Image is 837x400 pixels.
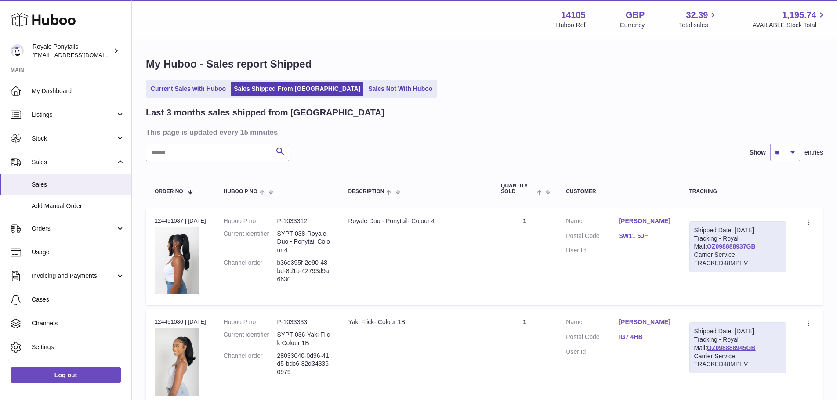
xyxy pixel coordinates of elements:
div: 124451087 | [DATE] [155,217,206,225]
a: Sales Shipped From [GEOGRAPHIC_DATA] [231,82,363,96]
dd: 28033040-0d96-41d5-bdc6-82d343360979 [277,352,331,377]
dd: SYPT-038-Royale Duo - Ponytail Colour 4 [277,230,331,255]
span: Channels [32,319,125,328]
img: 141051741007158.png [155,328,199,396]
span: Settings [32,343,125,351]
div: Customer [566,189,671,195]
div: Royale Ponytails [33,43,112,59]
span: My Dashboard [32,87,125,95]
span: Description [348,189,384,195]
a: OZ098888945GB [707,344,756,351]
div: Tracking - Royal Mail: [689,322,786,373]
a: Sales Not With Huboo [365,82,435,96]
span: Quantity Sold [501,183,535,195]
div: Yaki Flick- Colour 1B [348,318,483,326]
strong: GBP [626,9,645,21]
div: Currency [620,21,645,29]
label: Show [750,148,766,157]
a: SW11 5JF [619,232,671,240]
dt: Current identifier [224,230,277,255]
span: Add Manual Order [32,202,125,210]
div: 124451086 | [DATE] [155,318,206,326]
span: 32.39 [686,9,708,21]
dd: SYPT-036-Yaki Flick Colour 1B [277,331,331,347]
dt: Huboo P no [224,217,277,225]
dt: Channel order [224,352,277,377]
dt: User Id [566,246,619,255]
div: Tracking [689,189,786,195]
span: [EMAIL_ADDRESS][DOMAIN_NAME] [33,51,129,58]
div: Tracking - Royal Mail: [689,221,786,272]
td: 1 [492,208,557,305]
span: Invoicing and Payments [32,272,116,280]
dd: P-1033312 [277,217,331,225]
span: Sales [32,158,116,166]
a: IG7 4HB [619,333,671,341]
a: Current Sales with Huboo [148,82,229,96]
strong: 14105 [561,9,586,21]
h2: Last 3 months sales shipped from [GEOGRAPHIC_DATA] [146,107,384,119]
span: 1,195.74 [782,9,816,21]
div: Huboo Ref [556,21,586,29]
span: entries [804,148,823,157]
span: Huboo P no [224,189,257,195]
div: Carrier Service: TRACKED48MPHV [694,251,781,267]
h3: This page is updated every 15 minutes [146,127,821,137]
h1: My Huboo - Sales report Shipped [146,57,823,71]
a: Log out [11,367,121,383]
dt: Postal Code [566,232,619,242]
div: Shipped Date: [DATE] [694,327,781,335]
dd: P-1033333 [277,318,331,326]
dt: Huboo P no [224,318,277,326]
a: OZ098888937GB [707,243,756,250]
span: AVAILABLE Stock Total [752,21,826,29]
span: Total sales [679,21,718,29]
a: 1,195.74 AVAILABLE Stock Total [752,9,826,29]
span: Cases [32,295,125,304]
span: Stock [32,134,116,143]
span: Orders [32,224,116,233]
div: Carrier Service: TRACKED48MPHV [694,352,781,369]
dd: b36d395f-2e90-48bd-8d1b-42793d9a6630 [277,259,331,284]
span: Order No [155,189,183,195]
span: Usage [32,248,125,256]
dt: Current identifier [224,331,277,347]
a: [PERSON_NAME] [619,217,671,225]
dt: Channel order [224,259,277,284]
dt: User Id [566,348,619,356]
a: 32.39 Total sales [679,9,718,29]
dt: Postal Code [566,333,619,343]
span: Sales [32,180,125,189]
span: Listings [32,111,116,119]
a: [PERSON_NAME] [619,318,671,326]
img: 141051741008089.png [155,227,199,294]
div: Shipped Date: [DATE] [694,226,781,234]
dt: Name [566,318,619,328]
dt: Name [566,217,619,227]
div: Royale Duo - Ponytail- Colour 4 [348,217,483,225]
img: internalAdmin-14105@internal.huboo.com [11,44,24,58]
